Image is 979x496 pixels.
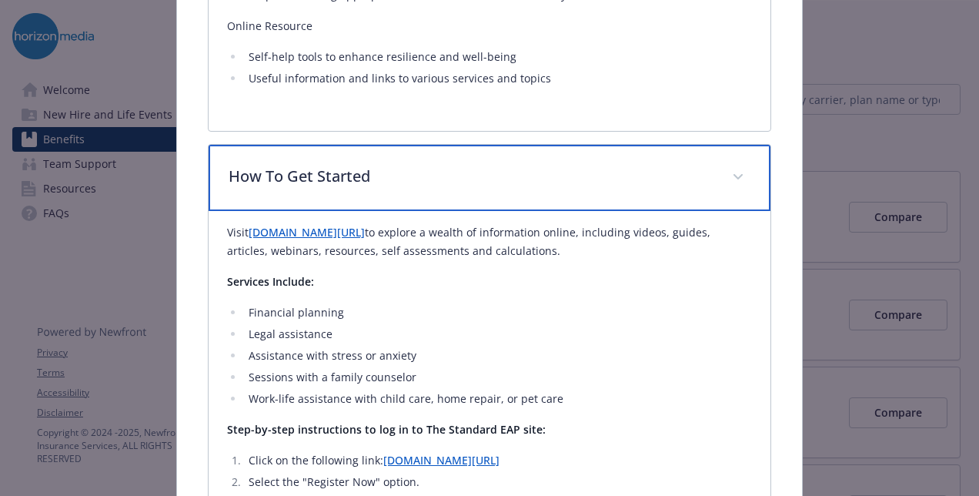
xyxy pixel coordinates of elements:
[249,225,365,240] a: [DOMAIN_NAME][URL]
[244,325,752,344] li: Legal assistance
[227,274,314,289] strong: Services Include:
[244,390,752,408] li: Work-life assistance with child care, home repair, or pet care
[244,473,752,491] li: Select the "Register Now" option.
[209,145,770,211] div: How To Get Started
[244,347,752,365] li: Assistance with stress or anxiety
[244,48,752,66] li: Self-help tools to enhance resilience and well-being
[383,453,500,468] a: [DOMAIN_NAME][URL]
[244,69,752,88] li: Useful information and links to various services and topics
[244,368,752,387] li: Sessions with a family counselor
[227,223,752,260] p: Visit to explore a wealth of information online, including videos, guides, articles, webinars, re...
[227,17,752,35] p: Online Resource
[229,165,713,188] p: How To Get Started
[244,451,752,470] li: Click on the following link:
[227,422,546,437] strong: Step-by-step instructions to log in to The Standard EAP site:
[244,303,752,322] li: Financial planning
